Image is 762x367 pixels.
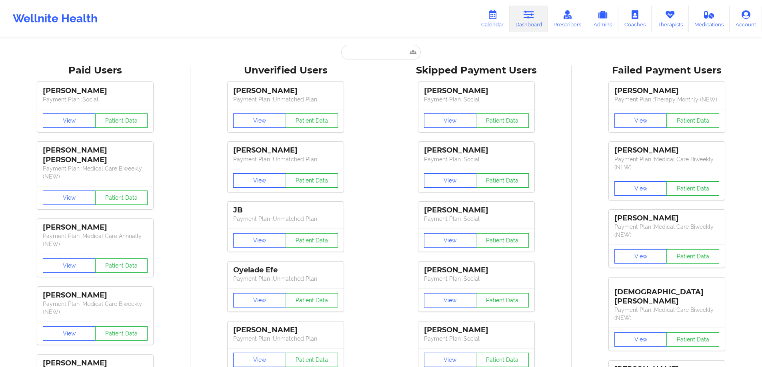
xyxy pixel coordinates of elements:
a: Admins [587,6,618,32]
div: Unverified Users [196,64,375,77]
button: Patient Data [95,190,148,205]
div: [PERSON_NAME] [614,214,719,223]
button: View [424,233,477,248]
button: Patient Data [476,233,529,248]
a: Dashboard [510,6,548,32]
p: Payment Plan : Social [424,335,529,343]
p: Payment Plan : Medical Care Annually (NEW) [43,232,148,248]
p: Payment Plan : Unmatched Plan [233,215,338,223]
div: [PERSON_NAME] [233,86,338,95]
a: Coaches [618,6,652,32]
p: Payment Plan : Unmatched Plan [233,155,338,163]
p: Payment Plan : Unmatched Plan [233,275,338,283]
p: Payment Plan : Medical Care Biweekly (NEW) [614,223,719,239]
button: Patient Data [286,173,338,188]
button: View [424,173,477,188]
button: Patient Data [286,233,338,248]
div: JB [233,206,338,215]
div: [PERSON_NAME] [43,223,148,232]
button: View [43,190,96,205]
button: Patient Data [95,326,148,341]
button: View [233,353,286,367]
button: View [233,173,286,188]
button: Patient Data [286,353,338,367]
button: View [424,113,477,128]
p: Payment Plan : Social [43,95,148,103]
div: [PERSON_NAME] [614,86,719,95]
a: Calendar [475,6,510,32]
div: [PERSON_NAME] [424,266,529,275]
button: Patient Data [476,293,529,307]
button: View [614,332,667,347]
button: View [614,113,667,128]
button: Patient Data [476,173,529,188]
button: View [233,113,286,128]
button: Patient Data [286,293,338,307]
div: [PERSON_NAME] [233,146,338,155]
div: [PERSON_NAME] [614,146,719,155]
div: [PERSON_NAME] [PERSON_NAME] [43,146,148,164]
button: View [43,326,96,341]
div: [PERSON_NAME] [43,291,148,300]
a: Account [730,6,762,32]
button: View [43,258,96,273]
div: [DEMOGRAPHIC_DATA][PERSON_NAME] [614,282,719,306]
p: Payment Plan : Therapy Monthly (NEW) [614,95,719,103]
div: [PERSON_NAME] [424,325,529,335]
button: View [233,233,286,248]
div: [PERSON_NAME] [43,86,148,95]
button: View [614,181,667,196]
button: View [43,113,96,128]
div: [PERSON_NAME] [424,206,529,215]
button: Patient Data [666,249,719,264]
button: Patient Data [666,181,719,196]
div: Failed Payment Users [577,64,756,77]
button: View [424,353,477,367]
a: Prescribers [548,6,588,32]
p: Payment Plan : Medical Care Biweekly (NEW) [43,165,148,181]
div: Paid Users [6,64,185,77]
div: Oyelade Efe [233,266,338,275]
p: Payment Plan : Medical Care Biweekly (NEW) [43,300,148,316]
button: Patient Data [476,113,529,128]
button: View [614,249,667,264]
div: [PERSON_NAME] [424,86,529,95]
button: Patient Data [95,113,148,128]
p: Payment Plan : Social [424,215,529,223]
p: Payment Plan : Social [424,275,529,283]
p: Payment Plan : Social [424,155,529,163]
button: Patient Data [476,353,529,367]
button: View [233,293,286,307]
p: Payment Plan : Social [424,95,529,103]
div: [PERSON_NAME] [424,146,529,155]
a: Medications [689,6,730,32]
button: Patient Data [666,113,719,128]
button: Patient Data [286,113,338,128]
p: Payment Plan : Medical Care Biweekly (NEW) [614,306,719,322]
p: Payment Plan : Unmatched Plan [233,95,338,103]
button: Patient Data [666,332,719,347]
p: Payment Plan : Unmatched Plan [233,335,338,343]
a: Therapists [652,6,689,32]
button: View [424,293,477,307]
button: Patient Data [95,258,148,273]
div: Skipped Payment Users [387,64,566,77]
p: Payment Plan : Medical Care Biweekly (NEW) [614,155,719,171]
div: [PERSON_NAME] [233,325,338,335]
